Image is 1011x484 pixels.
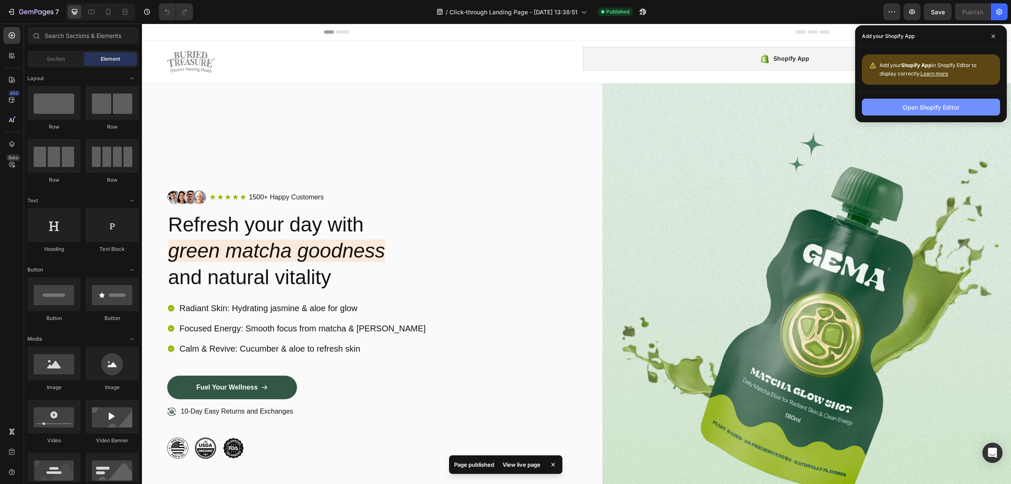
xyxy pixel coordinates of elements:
[8,90,20,97] div: 450
[27,197,38,204] span: Text
[606,8,629,16] span: Published
[631,30,667,40] div: Shopify App
[81,414,102,435] img: gempages_552075437426082842-ffbe4522-4299-47df-a620-3ba8d159afc5.png
[86,123,139,131] div: Row
[54,360,116,368] p: Fuel Your Wellness
[39,384,151,393] p: 10-Day Easy Returns and Exchanges
[955,3,990,20] button: Publish
[86,245,139,253] div: Text Block
[27,245,80,253] div: Heading
[27,123,80,131] div: Row
[924,3,952,20] button: Save
[125,194,139,207] span: Toggle open
[931,8,945,16] span: Save
[37,299,284,310] p: Focused Energy: Smooth focus from matcha & [PERSON_NAME]
[25,187,434,268] h2: Refresh your day with and natural vitality
[880,62,976,77] span: Add your in Shopify Editor to display correctly.
[27,437,80,444] div: Video
[53,414,74,435] img: gempages_552075437426082842-89cef540-e66d-4dac-b5ce-38c90ff10c92.png
[125,263,139,277] span: Toggle open
[101,55,120,63] span: Element
[37,279,284,290] p: Radiant Skin: Hydrating jasmine & aloe for glow
[862,32,915,40] p: Add your Shopify App
[26,216,243,238] i: green matcha goodness
[107,169,182,178] p: 1500+ Happy Customers
[27,75,44,82] span: Layout
[142,24,1011,484] iframe: Design area
[25,352,155,376] a: Fuel Your Wellness
[446,8,448,16] span: /
[125,332,139,346] span: Toggle open
[449,8,578,16] span: Click-through Landing Page - [DATE] 13:38:51
[27,315,80,322] div: Button
[6,154,20,161] div: Beta
[27,176,80,184] div: Row
[27,266,43,274] span: Button
[86,315,139,322] div: Button
[27,27,139,44] input: Search Sections & Elements
[901,62,932,68] strong: Shopify App
[47,55,65,63] span: Section
[497,459,546,471] div: View live page
[454,460,494,469] p: Page published
[903,103,959,112] div: Open Shopify Editor
[27,335,42,343] span: Media
[37,320,284,331] p: Calm & Revive: Cucumber & aloe to refresh skin
[862,99,1000,116] button: Open Shopify Editor
[125,72,139,85] span: Toggle open
[27,384,80,391] div: Image
[25,167,64,180] img: gempages_552075437426082842-ab32503d-5143-4e05-9819-1b052ad6dad1.png
[86,176,139,184] div: Row
[962,8,983,16] div: Publish
[86,437,139,444] div: Video Banner
[159,3,193,20] div: Undo/Redo
[3,3,63,20] button: 7
[55,7,59,17] p: 7
[982,443,1003,463] div: Open Intercom Messenger
[86,384,139,391] div: Image
[25,414,46,435] img: gempages_552075437426082842-eb543c18-8cf5-4789-8143-ab5b744138f3.png
[920,70,948,78] button: Learn more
